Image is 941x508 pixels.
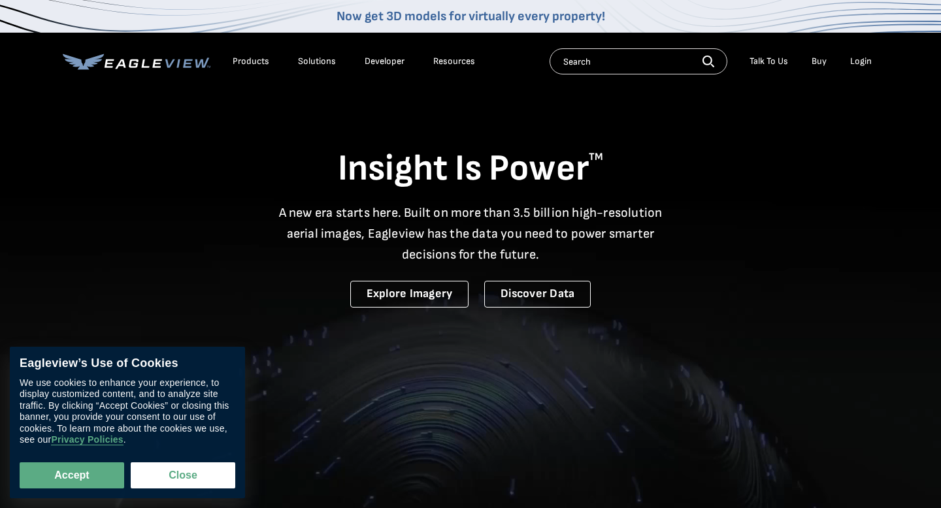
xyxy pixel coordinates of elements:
[812,56,827,67] a: Buy
[850,56,872,67] div: Login
[750,56,788,67] div: Talk To Us
[20,462,124,488] button: Accept
[550,48,727,74] input: Search
[271,202,670,265] p: A new era starts here. Built on more than 3.5 billion high-resolution aerial images, Eagleview ha...
[20,377,235,446] div: We use cookies to enhance your experience, to display customized content, and to analyze site tra...
[365,56,404,67] a: Developer
[433,56,475,67] div: Resources
[20,357,235,371] div: Eagleview’s Use of Cookies
[589,151,603,163] sup: TM
[63,146,878,192] h1: Insight Is Power
[337,8,605,24] a: Now get 3D models for virtually every property!
[484,281,591,308] a: Discover Data
[51,435,123,446] a: Privacy Policies
[233,56,269,67] div: Products
[298,56,336,67] div: Solutions
[131,462,235,488] button: Close
[350,281,469,308] a: Explore Imagery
